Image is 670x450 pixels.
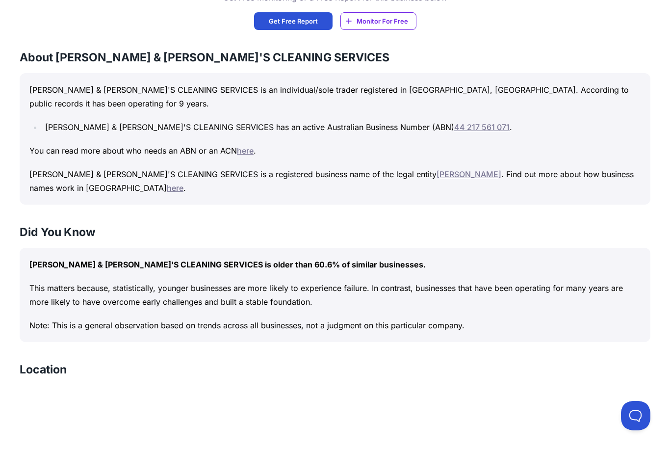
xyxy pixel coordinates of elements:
[237,146,254,156] a: here
[621,401,650,430] iframe: Toggle Customer Support
[454,122,510,132] a: 44 217 561 071
[42,120,641,134] li: [PERSON_NAME] & [PERSON_NAME]'S CLEANING SERVICES has an active Australian Business Number (ABN) .
[340,12,416,30] a: Monitor For Free
[437,169,501,179] a: [PERSON_NAME]
[269,16,318,26] span: Get Free Report
[29,144,641,158] p: You can read more about who needs an ABN or an ACN .
[29,318,641,332] p: Note: This is a general observation based on trends across all businesses, not a judgment on this...
[167,183,183,193] a: here
[29,258,641,271] p: [PERSON_NAME] & [PERSON_NAME]'S CLEANING SERVICES is older than 60.6% of similar businesses.
[357,16,408,26] span: Monitor For Free
[254,12,333,30] a: Get Free Report
[20,362,67,377] h3: Location
[29,281,641,309] p: This matters because, statistically, younger businesses are more likely to experience failure. In...
[20,224,650,240] h3: Did You Know
[20,50,650,65] h3: About [PERSON_NAME] & [PERSON_NAME]'S CLEANING SERVICES
[29,83,641,110] p: [PERSON_NAME] & [PERSON_NAME]'S CLEANING SERVICES is an individual/sole trader registered in [GEO...
[29,167,641,195] p: [PERSON_NAME] & [PERSON_NAME]'S CLEANING SERVICES is a registered business name of the legal enti...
